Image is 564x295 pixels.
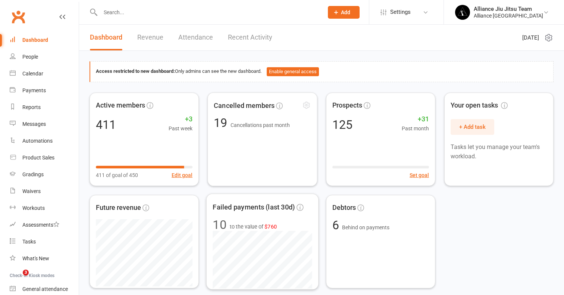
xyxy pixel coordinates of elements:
a: Waivers [10,183,79,200]
a: Automations [10,133,79,149]
a: People [10,49,79,65]
a: Dashboard [90,25,122,50]
span: +3 [169,114,192,125]
div: Workouts [22,205,45,211]
a: Attendance [178,25,213,50]
a: Tasks [10,233,79,250]
div: Calendar [22,71,43,77]
div: Payments [22,87,46,93]
div: 10 [213,218,226,231]
a: Clubworx [9,7,28,26]
span: Debtors [332,202,356,213]
strong: Access restricted to new dashboard: [96,68,175,74]
span: Past week [169,124,192,133]
span: Prospects [332,100,362,111]
div: Assessments [22,222,59,228]
div: What's New [22,255,49,261]
span: 19 [214,115,230,130]
div: Gradings [22,171,44,177]
span: Your open tasks [451,100,508,111]
span: +31 [402,114,429,125]
a: Assessments [10,217,79,233]
div: Automations [22,138,53,144]
iframe: Intercom live chat [7,270,25,288]
span: Future revenue [96,202,141,213]
a: Product Sales [10,149,79,166]
button: Enable general access [267,67,319,76]
span: to the value of [230,222,277,231]
button: Add [328,6,360,19]
div: Dashboard [22,37,48,43]
div: Tasks [22,239,36,245]
span: Cancelled members [214,100,275,111]
div: Product Sales [22,155,54,161]
div: 125 [332,119,352,131]
span: 411 of goal of 450 [96,171,138,179]
div: General attendance [22,286,68,292]
a: Reports [10,99,79,116]
span: Add [341,9,350,15]
span: 6 [332,218,342,232]
a: Gradings [10,166,79,183]
span: Behind on payments [342,224,389,230]
div: Messages [22,121,46,127]
a: Recent Activity [228,25,272,50]
a: Dashboard [10,32,79,49]
div: People [22,54,38,60]
a: Revenue [137,25,163,50]
div: Waivers [22,188,41,194]
div: Only admins can see the new dashboard. [96,67,548,76]
a: Calendar [10,65,79,82]
span: [DATE] [522,33,539,42]
span: 3 [23,270,29,276]
span: Active members [96,100,145,111]
span: Settings [390,4,411,21]
div: Reports [22,104,41,110]
button: + Add task [451,119,494,135]
div: 411 [96,119,116,131]
button: Set goal [410,171,429,179]
span: Cancellations past month [231,122,290,128]
a: Payments [10,82,79,99]
input: Search... [98,7,318,18]
p: Tasks let you manage your team's workload. [451,142,547,161]
span: $760 [264,223,277,229]
a: Workouts [10,200,79,217]
img: thumb_image1705117588.png [455,5,470,20]
div: Alliance Jiu Jitsu Team [474,6,543,12]
a: What's New [10,250,79,267]
span: Failed payments (last 30d) [213,201,295,212]
a: Messages [10,116,79,133]
button: Edit goal [172,171,192,179]
span: Past month [402,124,429,133]
div: Alliance [GEOGRAPHIC_DATA] [474,12,543,19]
